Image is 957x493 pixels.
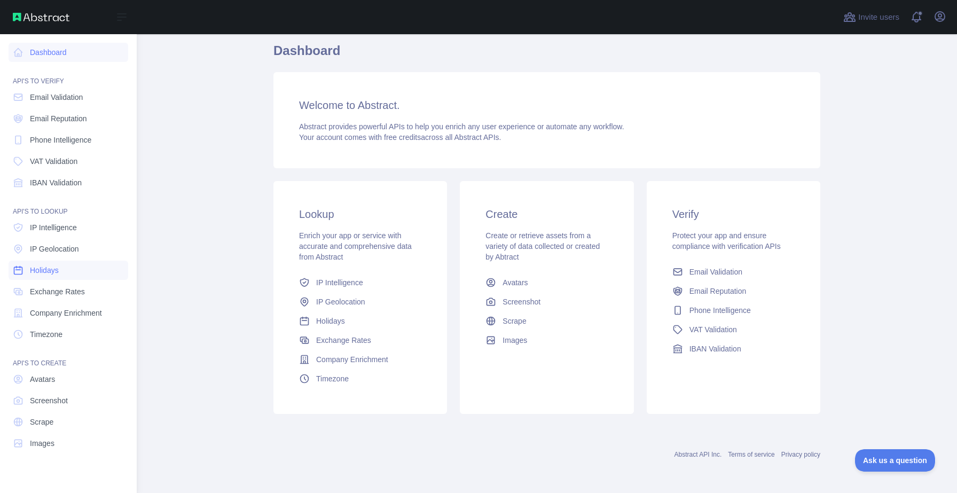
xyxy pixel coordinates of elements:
[295,331,426,350] a: Exchange Rates
[316,373,349,384] span: Timezone
[9,282,128,301] a: Exchange Rates
[316,277,363,288] span: IP Intelligence
[9,434,128,453] a: Images
[30,177,82,188] span: IBAN Validation
[674,451,722,458] a: Abstract API Inc.
[9,109,128,128] a: Email Reputation
[9,303,128,323] a: Company Enrichment
[689,343,741,354] span: IBAN Validation
[30,265,59,276] span: Holidays
[295,273,426,292] a: IP Intelligence
[9,88,128,107] a: Email Validation
[481,273,612,292] a: Avatars
[481,311,612,331] a: Scrape
[316,354,388,365] span: Company Enrichment
[299,231,412,261] span: Enrich your app or service with accurate and comprehensive data from Abstract
[503,296,540,307] span: Screenshot
[672,231,781,251] span: Protect your app and ensure compliance with verification APIs
[9,130,128,150] a: Phone Intelligence
[689,267,742,277] span: Email Validation
[841,9,901,26] button: Invite users
[30,135,91,145] span: Phone Intelligence
[30,308,102,318] span: Company Enrichment
[9,346,128,367] div: API'S TO CREATE
[9,412,128,432] a: Scrape
[668,262,799,281] a: Email Validation
[316,316,345,326] span: Holidays
[689,286,747,296] span: Email Reputation
[481,292,612,311] a: Screenshot
[30,438,54,449] span: Images
[30,395,68,406] span: Screenshot
[384,133,421,142] span: free credits
[781,451,820,458] a: Privacy policy
[481,331,612,350] a: Images
[9,152,128,171] a: VAT Validation
[295,350,426,369] a: Company Enrichment
[273,42,820,68] h1: Dashboard
[30,374,55,385] span: Avatars
[9,370,128,389] a: Avatars
[299,98,795,113] h3: Welcome to Abstract.
[668,281,799,301] a: Email Reputation
[30,156,77,167] span: VAT Validation
[295,311,426,331] a: Holidays
[689,305,751,316] span: Phone Intelligence
[299,133,501,142] span: Your account comes with across all Abstract APIs.
[858,11,899,24] span: Invite users
[316,296,365,307] span: IP Geolocation
[30,244,79,254] span: IP Geolocation
[503,335,527,346] span: Images
[728,451,774,458] a: Terms of service
[668,339,799,358] a: IBAN Validation
[299,122,624,131] span: Abstract provides powerful APIs to help you enrich any user experience or automate any workflow.
[9,194,128,216] div: API'S TO LOOKUP
[668,320,799,339] a: VAT Validation
[30,222,77,233] span: IP Intelligence
[295,369,426,388] a: Timezone
[30,113,87,124] span: Email Reputation
[9,43,128,62] a: Dashboard
[485,207,608,222] h3: Create
[9,239,128,259] a: IP Geolocation
[9,218,128,237] a: IP Intelligence
[668,301,799,320] a: Phone Intelligence
[9,173,128,192] a: IBAN Validation
[30,417,53,427] span: Scrape
[30,286,85,297] span: Exchange Rates
[295,292,426,311] a: IP Geolocation
[672,207,795,222] h3: Verify
[30,329,62,340] span: Timezone
[9,261,128,280] a: Holidays
[855,449,936,472] iframe: Toggle Customer Support
[503,316,526,326] span: Scrape
[13,13,69,21] img: Abstract API
[30,92,83,103] span: Email Validation
[316,335,371,346] span: Exchange Rates
[9,325,128,344] a: Timezone
[9,391,128,410] a: Screenshot
[299,207,421,222] h3: Lookup
[485,231,600,261] span: Create or retrieve assets from a variety of data collected or created by Abtract
[503,277,528,288] span: Avatars
[9,64,128,85] div: API'S TO VERIFY
[689,324,737,335] span: VAT Validation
